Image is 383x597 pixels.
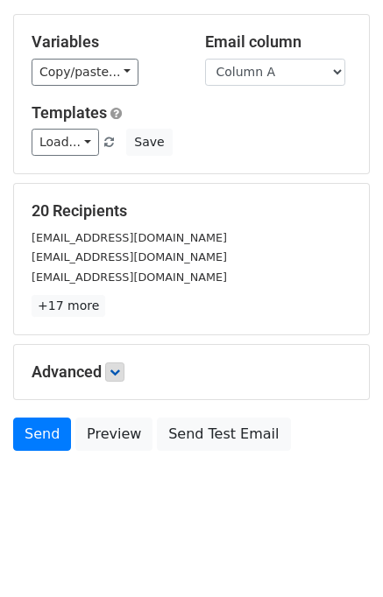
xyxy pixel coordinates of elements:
a: Send [13,418,71,451]
small: [EMAIL_ADDRESS][DOMAIN_NAME] [32,250,227,263]
h5: Advanced [32,362,351,382]
h5: Email column [205,32,352,52]
a: Copy/paste... [32,59,138,86]
small: [EMAIL_ADDRESS][DOMAIN_NAME] [32,231,227,244]
small: [EMAIL_ADDRESS][DOMAIN_NAME] [32,270,227,284]
a: Load... [32,129,99,156]
iframe: Chat Widget [295,513,383,597]
a: +17 more [32,295,105,317]
h5: 20 Recipients [32,201,351,221]
a: Send Test Email [157,418,290,451]
button: Save [126,129,172,156]
a: Preview [75,418,152,451]
h5: Variables [32,32,179,52]
a: Templates [32,103,107,122]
